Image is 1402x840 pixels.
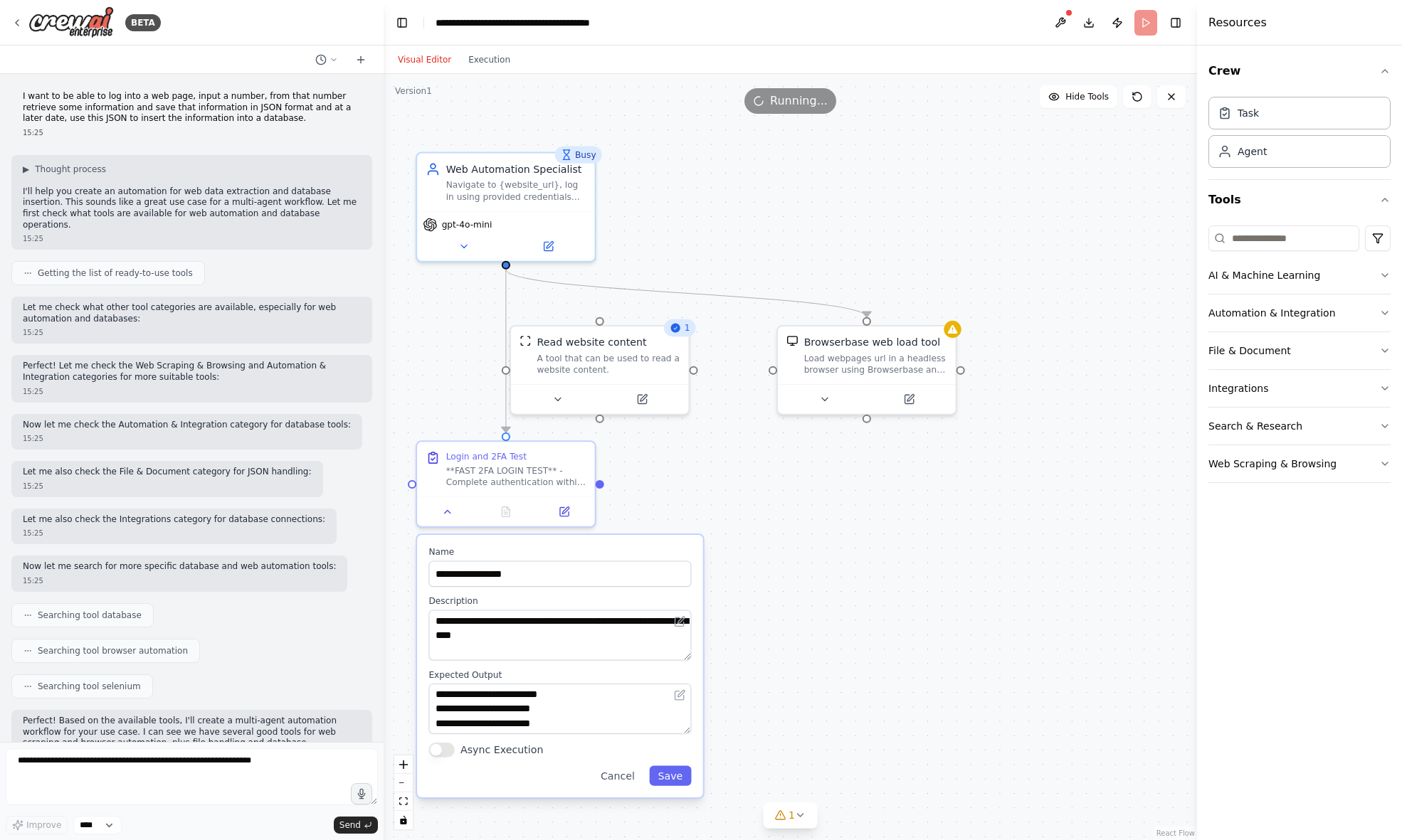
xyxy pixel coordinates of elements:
[1208,257,1391,294] button: AI & Machine Learning
[6,816,68,834] button: Improve
[499,270,874,317] g: Edge from 2c321503-8db5-4844-815f-4ff711a43675 to a1005fda-a48e-4d97-a4d8-ae8e2763f5b8
[649,765,691,785] button: Save
[804,335,940,349] div: Browserbase web load tool
[38,610,142,621] span: Searching tool database
[416,152,596,262] div: BusyWeb Automation SpecialistNavigate to {website_url}, log in using provided credentials {userna...
[537,352,680,375] div: A tool that can be used to read a website content.
[539,503,589,520] button: Open in side panel
[789,808,795,822] span: 1
[394,792,413,811] button: fit view
[394,774,413,792] button: zoom out
[38,267,193,279] span: Getting the list of ready-to-use tools
[23,514,325,526] p: Let me also check the Integrations category for database connections:
[1238,144,1267,159] div: Agent
[460,51,519,68] button: Execution
[23,233,361,244] div: 15:25
[23,327,361,338] div: 15:25
[442,219,492,230] span: gpt-4o-mini
[510,325,690,415] div: 1ScrapeWebsiteToolRead website contentA tool that can be used to read a website content.
[23,164,29,175] span: ▶
[804,352,947,375] div: Load webpages url in a headless browser using Browserbase and return the contents
[28,6,114,38] img: Logo
[428,669,691,681] label: Expected Output
[1238,106,1259,120] div: Task
[416,440,596,528] div: Login and 2FA Test**FAST 2FA LOGIN TEST** - Complete authentication within 60-second window. **ST...
[1208,332,1391,369] button: File & Document
[537,335,646,349] div: Read website content
[23,164,106,175] button: ▶Thought process
[1208,220,1391,494] div: Tools
[1166,13,1186,33] button: Hide right sidebar
[1208,370,1391,407] button: Integrations
[685,322,690,334] span: 1
[1040,85,1117,108] button: Hide Tools
[446,162,586,176] div: Web Automation Specialist
[26,819,61,831] span: Improve
[507,238,589,255] button: Open in side panel
[446,450,527,462] div: Login and 2FA Test
[428,546,691,558] label: Name
[339,819,361,831] span: Send
[349,51,372,68] button: Start a new chat
[1208,408,1391,445] button: Search & Research
[23,433,351,444] div: 15:25
[428,595,691,607] label: Description
[35,164,106,175] span: Thought process
[23,481,312,491] div: 15:25
[38,645,188,656] span: Searching tool browser automation
[1065,91,1109,102] span: Hide Tools
[446,465,586,488] div: **FAST 2FA LOGIN TEST** - Complete authentication within 60-second window. **STEP 1: Quick Login ...
[592,765,643,785] button: Cancel
[555,146,602,163] div: Busy
[23,91,361,124] p: I want to be able to log into a web page, input a number, from that number retrieve some informat...
[23,528,325,538] div: 15:25
[436,16,590,30] nav: breadcrumb
[671,686,688,703] button: Open in editor
[395,85,432,97] div: Version 1
[1208,294,1391,331] button: Automation & Integration
[1208,51,1391,91] button: Crew
[125,14,161,31] div: BETA
[868,390,950,408] button: Open in side panel
[475,503,537,520] button: No output available
[392,13,412,33] button: Hide left sidebar
[38,681,141,692] span: Searching tool selenium
[520,335,531,346] img: ScrapeWebsiteTool
[23,716,361,760] p: Perfect! Based on the available tools, I'll create a multi-agent automation workflow for your use...
[1208,180,1391,220] button: Tools
[1156,829,1195,837] a: React Flow attribution
[601,390,683,408] button: Open in side panel
[770,92,828,110] span: Running...
[1208,91,1391,179] div: Crew
[23,127,361,138] div: 15:25
[23,186,361,230] p: I'll help you create an automation for web data extraction and database insertion. This sounds li...
[334,817,378,834] button: Send
[460,743,543,757] label: Async Execution
[23,420,351,431] p: Now let me check the Automation & Integration category for database tools:
[23,386,361,397] div: 15:25
[446,179,586,202] div: Navigate to {website_url}, log in using provided credentials {username} and {password}, handle 2F...
[763,802,818,829] button: 1
[389,51,460,68] button: Visual Editor
[23,302,361,324] p: Let me check what other tool categories are available, especially for web automation and databases:
[671,613,688,630] button: Open in editor
[351,783,372,804] button: Click to speak your automation idea
[23,575,336,586] div: 15:25
[23,467,312,478] p: Let me also check the File & Document category for JSON handling:
[310,51,344,68] button: Switch to previous chat
[394,755,413,774] button: zoom in
[499,270,513,432] g: Edge from 2c321503-8db5-4844-815f-4ff711a43675 to 6c555b92-e600-458b-84d1-a81d6328674d
[23,361,361,383] p: Perfect! Let me check the Web Scraping & Browsing and Automation & Integration categories for mor...
[394,755,413,829] div: React Flow controls
[786,335,798,346] img: BrowserbaseLoadTool
[776,325,956,415] div: BrowserbaseLoadToolBrowserbase web load toolLoad webpages url in a headless browser using Browser...
[1208,14,1267,31] h4: Resources
[394,811,413,829] button: toggle interactivity
[23,561,336,573] p: Now let me search for more specific database and web automation tools:
[1208,445,1391,482] button: Web Scraping & Browsing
